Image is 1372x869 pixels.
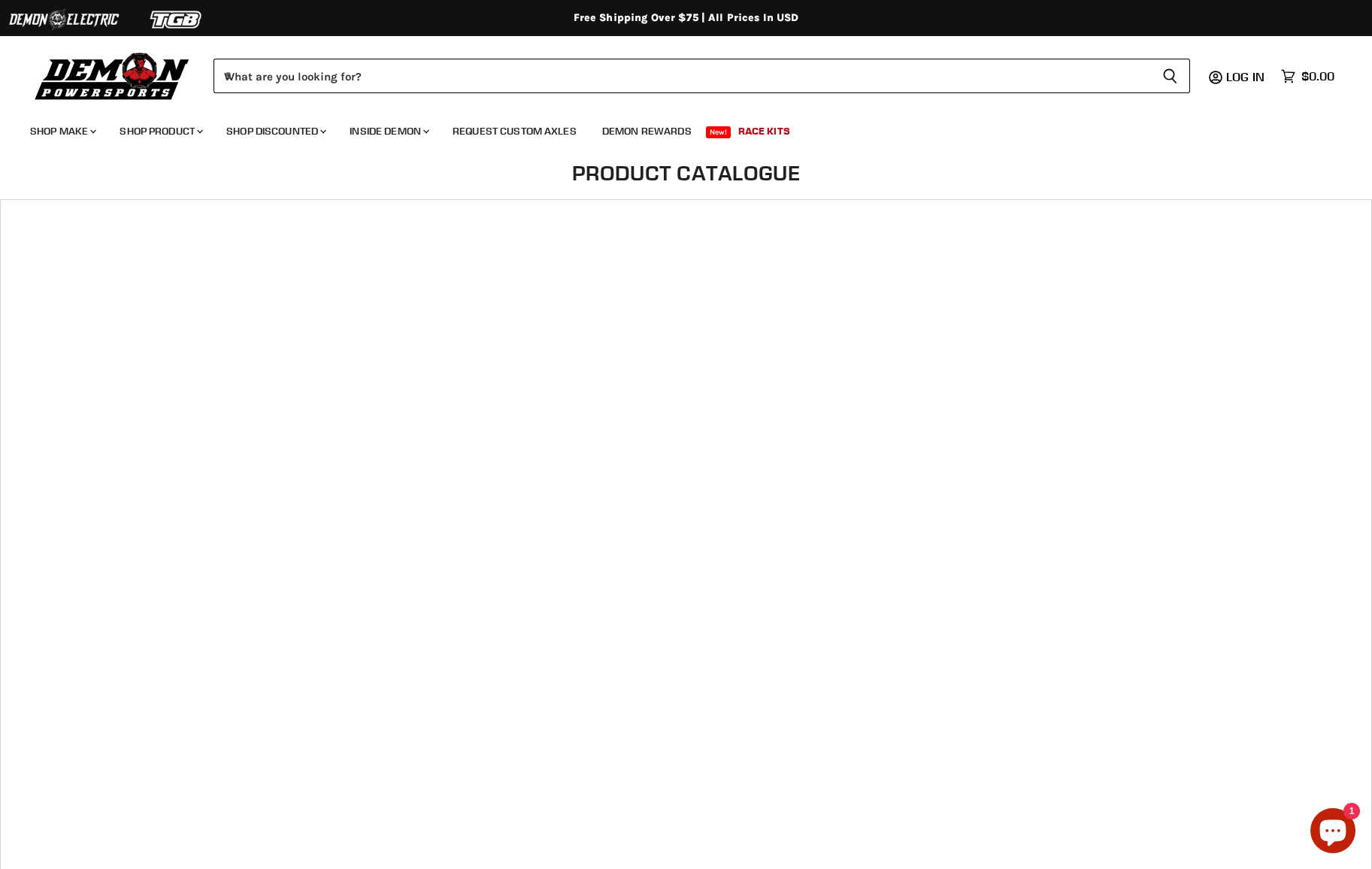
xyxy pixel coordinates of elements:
h1: Product Catalogue [461,161,912,185]
img: Demon Powersports [30,49,195,102]
a: Demon Rewards [591,116,703,147]
a: $0.00 [1274,65,1342,87]
button: Search [1150,59,1190,93]
img: Demon Electric Logo 2 [8,5,120,34]
a: Inside Demon [338,116,438,147]
a: Shop Discounted [215,116,335,147]
ul: Main menu [19,110,1331,147]
a: Shop Product [108,116,212,147]
form: Product [214,59,1190,93]
img: TGB Logo 2 [120,5,233,34]
a: Shop Make [19,116,105,147]
span: Log in [1226,69,1264,84]
inbox-online-store-chat: Shopify online store chat [1306,808,1360,857]
a: Request Custom Axles [441,116,588,147]
a: Log in [1219,70,1274,83]
input: When autocomplete results are available use up and down arrows to review and enter to select [214,59,1150,93]
a: Race Kits [727,116,801,147]
div: Free Shipping Over $75 | All Prices In USD [85,11,1288,25]
span: New! [706,126,731,138]
span: $0.00 [1301,69,1334,83]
